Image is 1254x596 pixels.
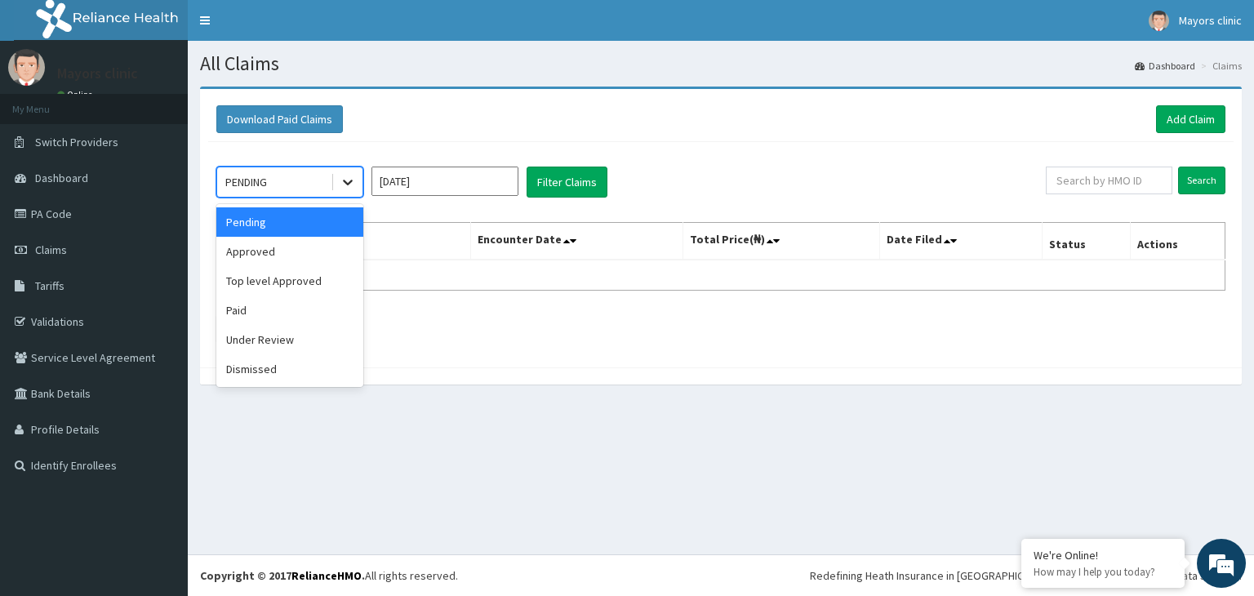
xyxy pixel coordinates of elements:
[35,135,118,149] span: Switch Providers
[216,207,363,237] div: Pending
[1197,59,1242,73] li: Claims
[216,354,363,384] div: Dismissed
[1034,565,1172,579] p: How may I help you today?
[1135,59,1195,73] a: Dashboard
[216,296,363,325] div: Paid
[880,223,1043,260] th: Date Filed
[371,167,518,196] input: Select Month and Year
[471,223,683,260] th: Encounter Date
[1156,105,1225,133] a: Add Claim
[35,242,67,257] span: Claims
[810,567,1242,584] div: Redefining Heath Insurance in [GEOGRAPHIC_DATA] using Telemedicine and Data Science!
[216,325,363,354] div: Under Review
[527,167,607,198] button: Filter Claims
[200,568,365,583] strong: Copyright © 2017 .
[225,174,267,190] div: PENDING
[216,266,363,296] div: Top level Approved
[8,49,45,86] img: User Image
[216,237,363,266] div: Approved
[216,105,343,133] button: Download Paid Claims
[1130,223,1225,260] th: Actions
[1179,13,1242,28] span: Mayors clinic
[200,53,1242,74] h1: All Claims
[35,171,88,185] span: Dashboard
[1043,223,1130,260] th: Status
[1149,11,1169,31] img: User Image
[1178,167,1225,194] input: Search
[57,89,96,100] a: Online
[188,554,1254,596] footer: All rights reserved.
[1046,167,1172,194] input: Search by HMO ID
[291,568,362,583] a: RelianceHMO
[57,66,138,81] p: Mayors clinic
[35,278,64,293] span: Tariffs
[1034,548,1172,563] div: We're Online!
[683,223,880,260] th: Total Price(₦)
